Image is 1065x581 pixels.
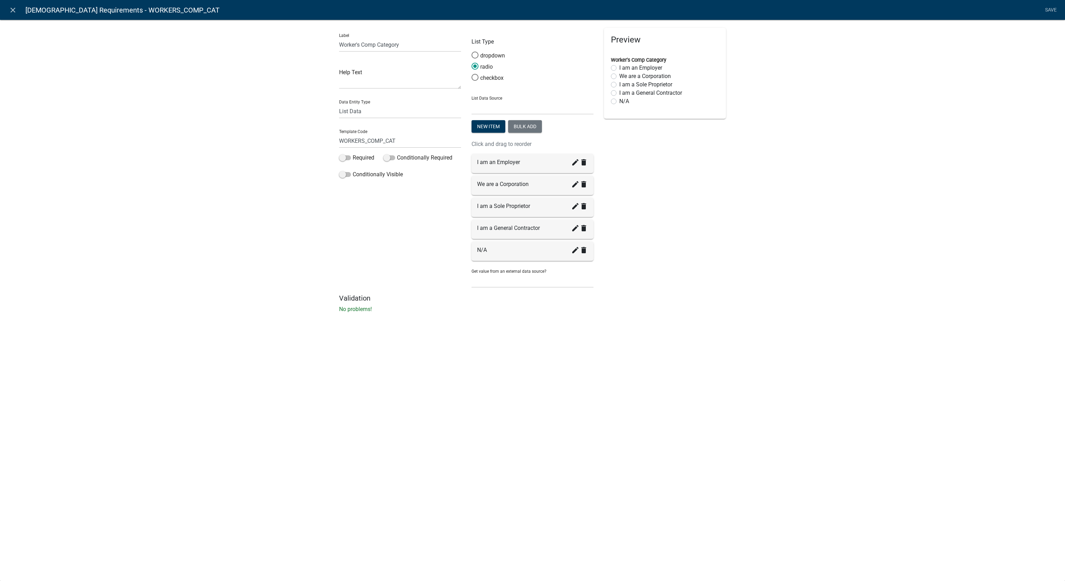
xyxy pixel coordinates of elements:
[580,224,588,232] i: delete
[472,120,505,133] button: New item
[571,202,580,210] i: create
[477,246,588,254] div: N/A
[472,140,593,148] p: Click and drag to reorder
[580,246,588,254] i: delete
[619,64,662,72] label: I am an Employer
[472,74,504,82] label: checkbox
[571,158,580,166] i: create
[580,158,588,166] i: delete
[571,246,580,254] i: create
[619,97,629,106] label: N/A
[611,58,666,63] label: Worker's Comp Category
[339,294,726,302] h5: Validation
[477,202,588,210] div: I am a Sole Proprietor
[472,63,493,71] label: radio
[9,6,17,14] i: close
[1042,3,1059,17] a: Save
[383,154,452,162] label: Conditionally Required
[580,180,588,188] i: delete
[571,224,580,232] i: create
[339,170,403,179] label: Conditionally Visible
[477,180,588,188] div: We are a Corporation
[472,52,505,60] label: dropdown
[571,180,580,188] i: create
[472,38,593,46] p: List Type
[508,120,542,133] button: Bulk add
[619,72,671,80] label: We are a Corporation
[619,80,672,89] label: I am a Sole Proprietor
[619,89,682,97] label: I am a General Contractor
[477,224,588,232] div: I am a General Contractor
[580,202,588,210] i: delete
[25,3,220,17] span: [DEMOGRAPHIC_DATA] Requirements - WORKERS_COMP_CAT
[477,158,588,166] div: I am an Employer
[339,154,374,162] label: Required
[611,35,719,45] h5: Preview
[339,305,726,313] p: No problems!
